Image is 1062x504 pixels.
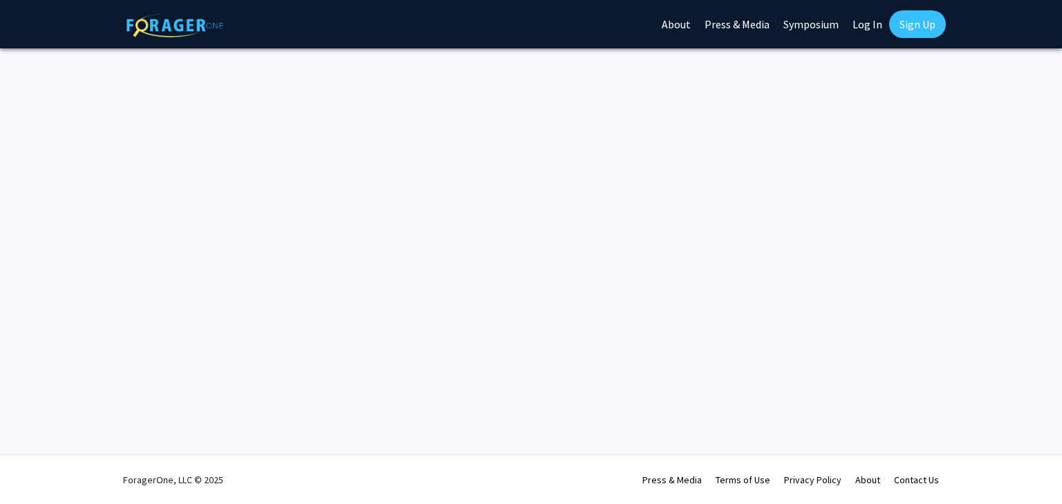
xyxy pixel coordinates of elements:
[127,13,223,37] img: ForagerOne Logo
[716,474,770,486] a: Terms of Use
[894,474,939,486] a: Contact Us
[642,474,702,486] a: Press & Media
[855,474,880,486] a: About
[123,456,223,504] div: ForagerOne, LLC © 2025
[889,10,946,38] a: Sign Up
[784,474,841,486] a: Privacy Policy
